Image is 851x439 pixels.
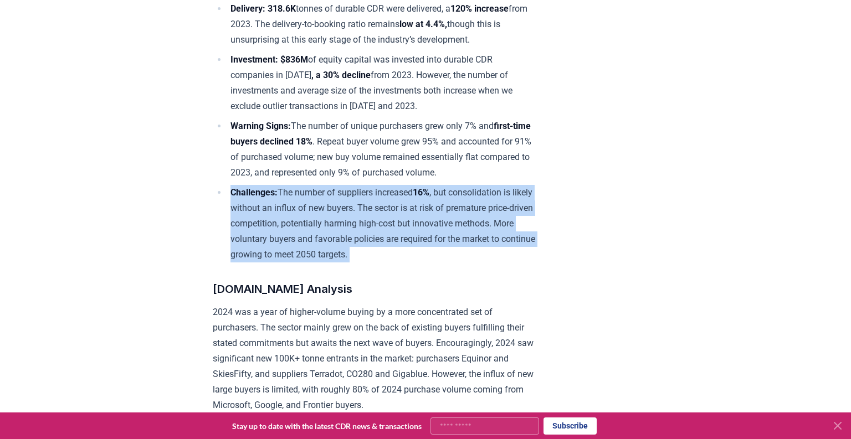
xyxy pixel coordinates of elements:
[230,54,308,65] strong: Investment: $836M
[213,304,537,413] p: 2024 was a year of higher-volume buying by a more concentrated set of purchasers. The sector main...
[399,19,447,29] strong: low at 4.4%,
[227,1,537,48] li: tonnes of durable CDR were delivered, a from 2023​. The delivery-to-booking ratio remains though ...
[227,185,537,262] li: The number of suppliers increased , but consolidation is likely without an influx of new buyers. ...
[230,3,296,14] strong: Delivery: 318.6K
[311,70,371,80] strong: , a 30% decline
[413,187,429,198] strong: 16%
[227,118,537,180] li: The number of unique purchasers grew only 7% and . Repeat buyer volume grew 95% and accounted for...
[213,280,537,298] h3: [DOMAIN_NAME] Analysis
[230,187,278,198] strong: Challenges:
[450,3,509,14] strong: 120% increase
[230,121,291,131] strong: Warning Signs:
[230,121,531,147] strong: first-time buyers declined 18%
[227,52,537,114] li: of equity capital was invested into durable CDR companies in [DATE] from 2023​. However, the numb...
